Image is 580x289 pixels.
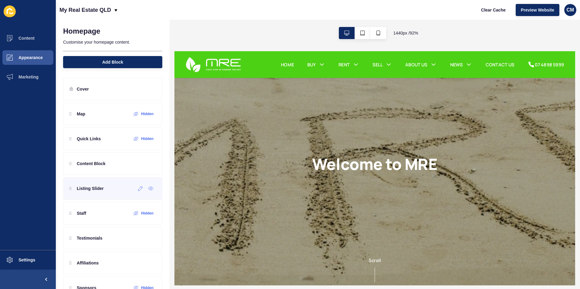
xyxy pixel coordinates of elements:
a: NEWS [301,11,315,18]
p: Listing Slider [77,185,104,191]
label: Hidden [141,111,153,116]
a: SELL [216,11,227,18]
a: ABOUT US [252,11,276,18]
div: 07 4898 5999 [393,11,425,18]
button: Add Block [63,56,162,68]
p: Customise your homepage content. [63,35,162,49]
p: Testimonials [77,235,103,241]
h1: Welcome to MRE [150,113,287,133]
span: 1440 px / 92 % [393,30,418,36]
p: Content Block [77,161,106,167]
span: CM [567,7,574,13]
img: My Real Estate Queensland Logo [12,6,73,23]
span: Add Block [102,59,123,65]
p: My Real Estate QLD [59,2,111,18]
p: Cover [77,86,89,92]
button: Clear Cache [476,4,511,16]
a: RENT [179,11,191,18]
p: Staff [77,210,86,216]
span: Clear Cache [481,7,506,13]
a: HOME [116,11,130,18]
span: Preview Website [521,7,554,13]
label: Hidden [141,136,153,141]
p: Quick Links [77,136,101,142]
a: BUY [145,11,154,18]
button: Preview Website [516,4,559,16]
p: Affiliations [77,260,99,266]
h1: Homepage [63,27,100,35]
label: Hidden [141,211,153,216]
div: Scroll [2,224,434,252]
a: CONTACT US [339,11,370,18]
a: 07 4898 5999 [385,11,425,18]
p: Map [77,111,85,117]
